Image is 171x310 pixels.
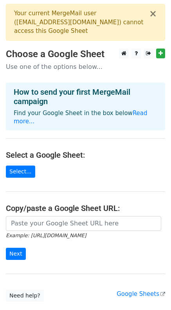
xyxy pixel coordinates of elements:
[6,248,26,260] input: Next
[6,204,165,213] h4: Copy/paste a Google Sheet URL:
[6,63,165,71] p: Use one of the options below...
[14,110,148,125] a: Read more...
[14,109,157,126] p: Find your Google Sheet in the box below
[6,150,165,160] h4: Select a Google Sheet:
[6,290,44,302] a: Need help?
[6,216,161,231] input: Paste your Google Sheet URL here
[117,290,165,297] a: Google Sheets
[149,9,157,18] button: ×
[6,166,35,178] a: Select...
[6,49,165,60] h3: Choose a Google Sheet
[6,232,86,238] small: Example: [URL][DOMAIN_NAME]
[14,87,157,106] h4: How to send your first MergeMail campaign
[14,9,149,36] div: Your current MergeMail user ( [EMAIL_ADDRESS][DOMAIN_NAME] ) cannot access this Google Sheet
